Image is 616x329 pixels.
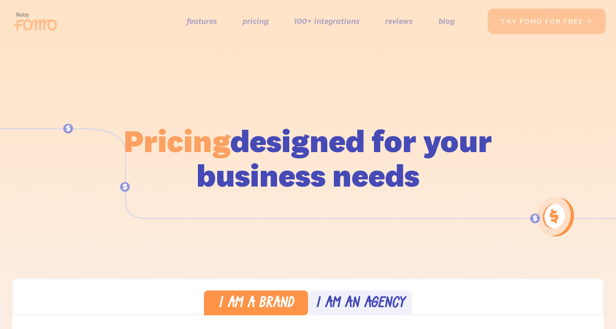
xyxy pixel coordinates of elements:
span:  [585,17,593,26]
div: I am an agency [316,297,405,311]
a: 100+ integrations [294,14,360,28]
span: Pricing [124,121,230,160]
h1: designed for your business needs [123,124,493,193]
div: I am a brand [218,297,294,311]
a: pricing [243,14,268,28]
a: try fomo for free [488,9,606,34]
a: reviews [385,14,413,28]
a: blog [438,14,455,28]
a: features [187,14,217,28]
